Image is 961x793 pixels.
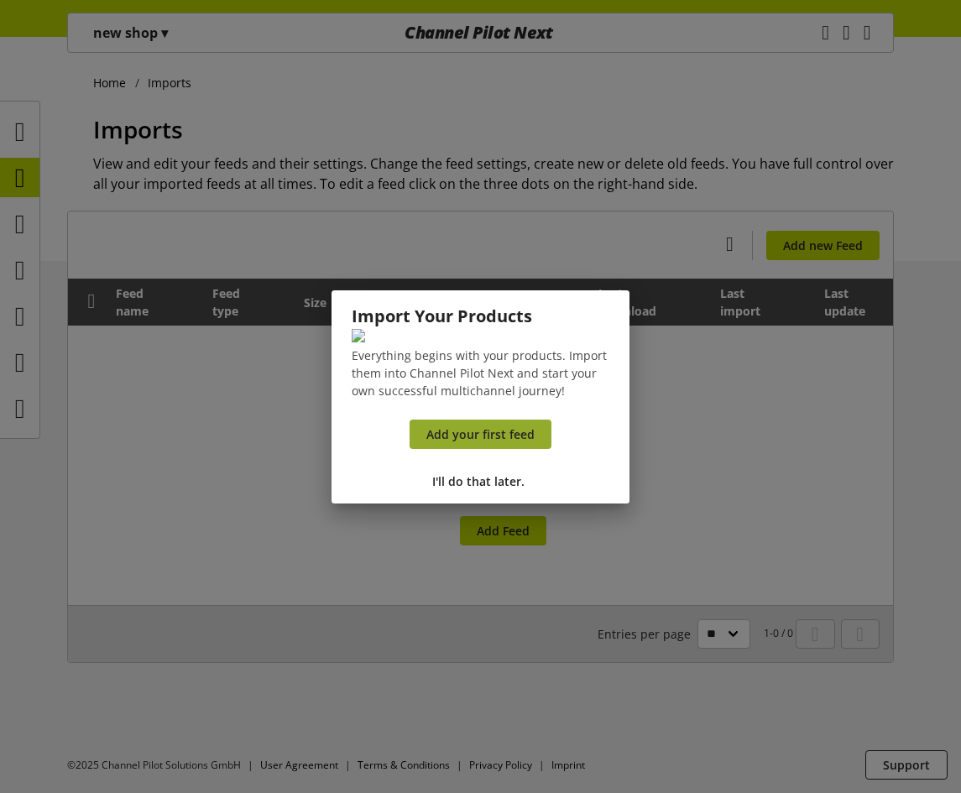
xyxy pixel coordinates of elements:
[432,472,525,490] span: I'll do that later.
[410,420,551,449] a: Add your first feed
[421,467,541,496] button: I'll do that later.
[352,329,365,342] img: ce2b93688b7a4d1f15e5c669d171ab6f.svg
[352,304,609,329] h1: Import Your Products
[352,347,609,399] p: Everything begins with your products. Import them into Channel Pilot Next and start your own succ...
[426,425,535,443] span: Add your first feed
